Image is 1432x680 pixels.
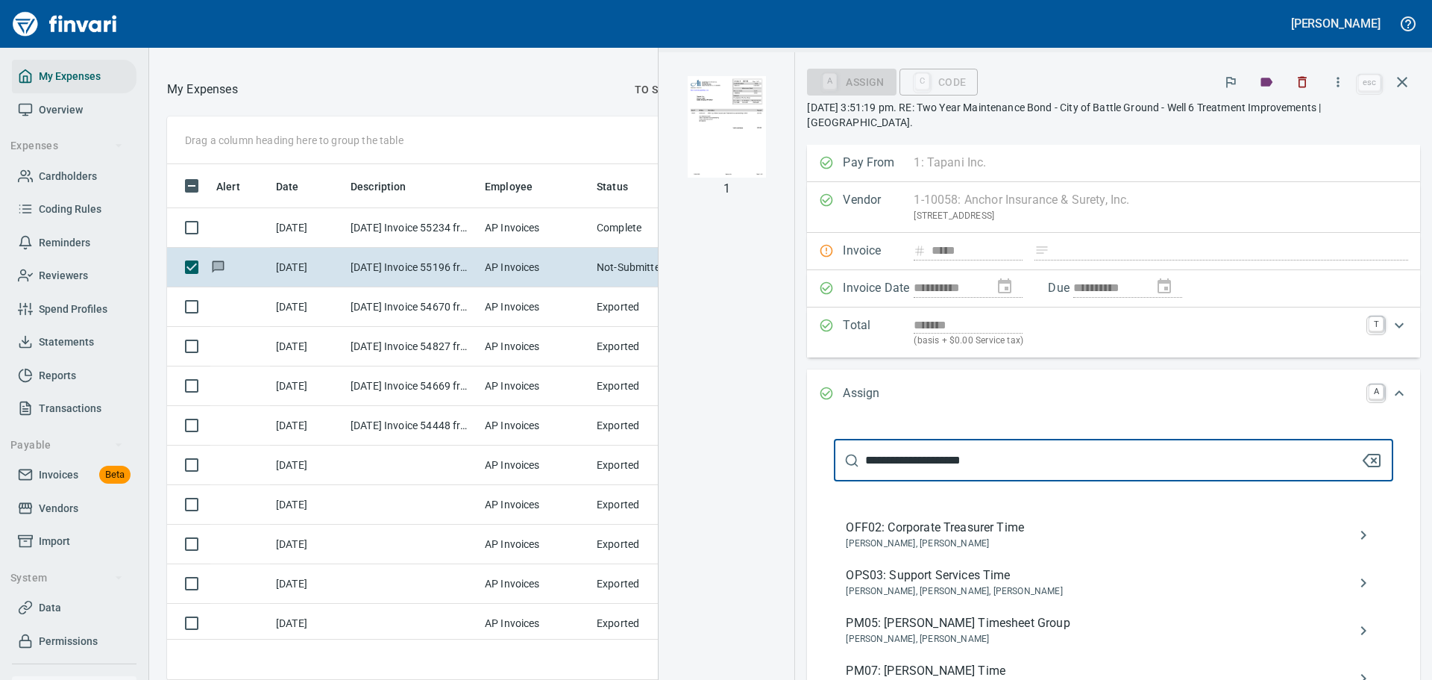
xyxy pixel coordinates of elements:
[4,564,129,592] button: System
[597,178,647,196] span: Status
[479,525,591,564] td: AP Invoices
[39,200,101,219] span: Coding Rules
[270,485,345,525] td: [DATE]
[846,537,1357,552] span: [PERSON_NAME], [PERSON_NAME]
[834,511,1393,559] div: OFF02: Corporate Treasurer Time[PERSON_NAME], [PERSON_NAME]
[591,604,703,643] td: Exported
[1286,66,1319,99] button: Discard
[834,559,1393,607] div: OPS03: Support Services Time[PERSON_NAME], [PERSON_NAME], [PERSON_NAME]
[807,369,1420,419] div: Expand
[10,569,123,587] span: System
[807,308,1420,358] div: Expand
[39,532,70,551] span: Import
[12,625,136,658] a: Permissions
[479,287,591,327] td: AP Invoices
[270,525,345,564] td: [DATE]
[591,564,703,604] td: Exported
[846,519,1357,537] span: OFF02: Corporate Treasurer Time
[345,327,479,366] td: [DATE] Invoice 54827 from Anchor Insurance & Surety, Inc. (1-10058)
[216,178,260,196] span: Alert
[479,485,591,525] td: AP Invoices
[167,81,238,99] nav: breadcrumb
[846,662,1357,680] span: PM07: [PERSON_NAME] Time
[39,234,90,252] span: Reminders
[351,178,406,196] span: Description
[479,406,591,446] td: AP Invoices
[1322,66,1354,99] button: More
[39,67,101,86] span: My Expenses
[270,248,345,287] td: [DATE]
[345,366,479,406] td: [DATE] Invoice 54669 from Anchor Insurance & Surety, Inc. (1-10058)
[39,366,76,385] span: Reports
[597,178,628,196] span: Status
[10,436,123,455] span: Payable
[479,248,591,287] td: AP Invoices
[185,133,403,148] p: Drag a column heading here to group the table
[12,325,136,359] a: Statements
[846,567,1357,584] span: OPS03: Support Services Time
[676,76,777,178] img: Page 1
[10,137,123,155] span: Expenses
[39,399,101,418] span: Transactions
[1358,75,1381,91] a: esc
[1214,66,1247,99] button: Flag
[270,287,345,327] td: [DATE]
[39,300,107,319] span: Spend Profiles
[807,75,896,87] div: Assign
[591,327,703,366] td: Exported
[12,359,136,393] a: Reports
[591,485,703,525] td: Exported
[479,604,591,643] td: AP Invoices
[276,178,318,196] span: Date
[807,100,1420,130] p: [DATE] 3:51:19 pm. RE: Two Year Maintenance Bond - City of Battle Ground - Well 6 Treatment Impro...
[485,178,552,196] span: Employee
[479,446,591,485] td: AP Invoices
[276,178,299,196] span: Date
[12,93,136,127] a: Overview
[39,499,78,518] span: Vendors
[846,584,1357,599] span: [PERSON_NAME], [PERSON_NAME], [PERSON_NAME]
[351,178,426,196] span: Description
[270,564,345,604] td: [DATE]
[479,366,591,406] td: AP Invoices
[12,591,136,625] a: Data
[12,226,136,260] a: Reminders
[846,614,1357,632] span: PM05: [PERSON_NAME] Timesheet Group
[1287,12,1384,35] button: [PERSON_NAME]
[12,492,136,525] a: Vendors
[39,466,78,484] span: Invoices
[216,178,240,196] span: Alert
[1369,384,1384,399] a: A
[9,6,121,42] img: Finvari
[12,293,136,326] a: Spend Profiles
[270,208,345,248] td: [DATE]
[1250,66,1283,99] button: Labels
[270,604,345,643] td: [DATE]
[4,132,129,160] button: Expenses
[12,193,136,226] a: Coding Rules
[591,248,703,287] td: Not-Submitted
[591,208,703,248] td: Complete
[591,406,703,446] td: Exported
[39,266,88,285] span: Reviewers
[591,287,703,327] td: Exported
[270,366,345,406] td: [DATE]
[12,60,136,93] a: My Expenses
[4,431,129,459] button: Payable
[210,262,226,272] span: Has messages
[345,248,479,287] td: [DATE] Invoice 55196 from Anchor Insurance & Surety, Inc. (1-10058)
[846,632,1357,647] span: [PERSON_NAME], [PERSON_NAME]
[591,525,703,564] td: Exported
[39,632,98,651] span: Permissions
[345,406,479,446] td: [DATE] Invoice 54448 from Anchor Insurance & Surety, Inc. (1-10058)
[39,599,61,617] span: Data
[843,316,914,349] p: Total
[270,327,345,366] td: [DATE]
[270,446,345,485] td: [DATE]
[345,208,479,248] td: [DATE] Invoice 55234 from Anchor Insurance & Surety, Inc. (1-10058)
[479,564,591,604] td: AP Invoices
[12,525,136,558] a: Import
[12,160,136,193] a: Cardholders
[899,75,979,87] div: Code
